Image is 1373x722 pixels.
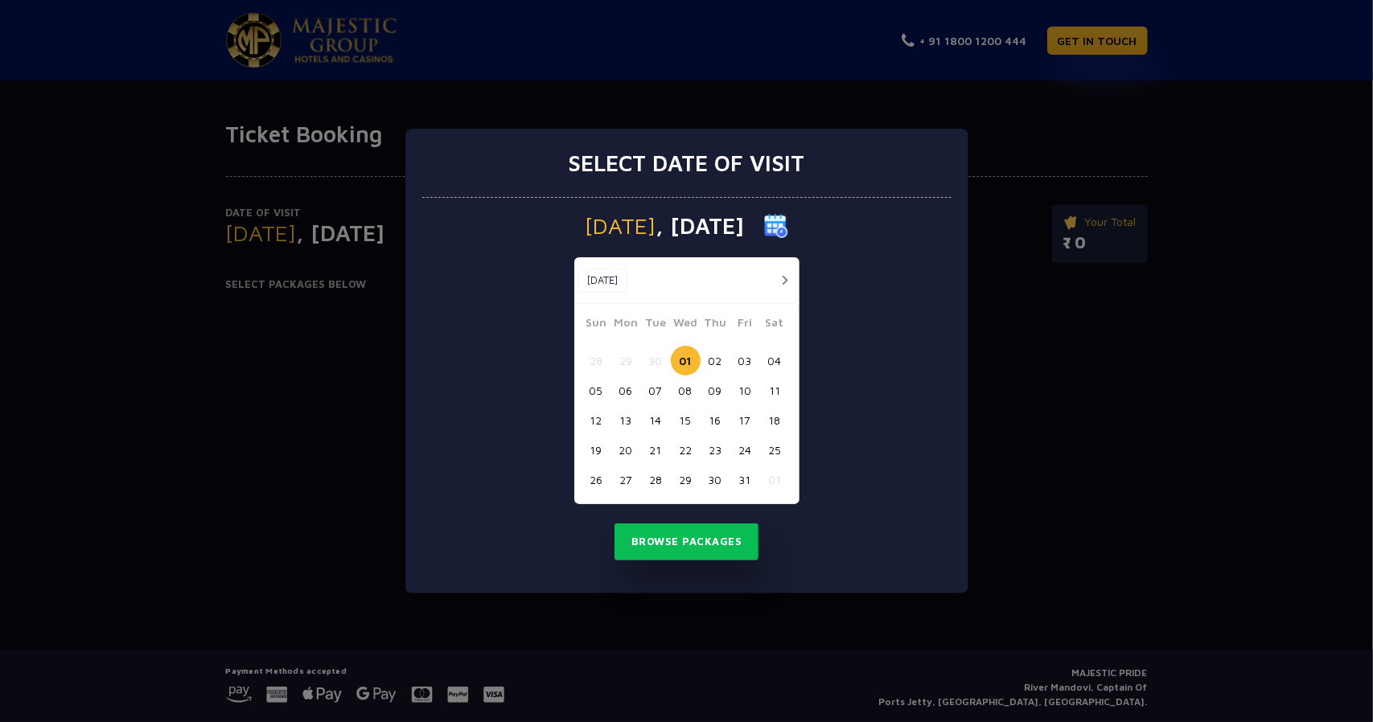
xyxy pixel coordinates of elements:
[615,523,759,560] button: Browse Packages
[671,314,701,336] span: Wed
[760,314,790,336] span: Sat
[730,405,760,435] button: 17
[578,269,627,293] button: [DATE]
[582,375,611,405] button: 05
[671,346,701,375] button: 01
[730,346,760,375] button: 03
[641,435,671,465] button: 21
[760,405,790,435] button: 18
[582,435,611,465] button: 19
[730,375,760,405] button: 10
[586,215,656,237] span: [DATE]
[760,346,790,375] button: 04
[730,314,760,336] span: Fri
[760,465,790,494] button: 01
[611,405,641,435] button: 13
[611,346,641,375] button: 29
[641,465,671,494] button: 28
[569,150,805,177] h3: Select date of visit
[641,405,671,435] button: 14
[611,465,641,494] button: 27
[582,314,611,336] span: Sun
[701,405,730,435] button: 16
[611,435,641,465] button: 20
[671,405,701,435] button: 15
[730,465,760,494] button: 31
[671,375,701,405] button: 08
[582,346,611,375] button: 28
[764,214,788,238] img: calender icon
[611,375,641,405] button: 06
[730,435,760,465] button: 24
[701,465,730,494] button: 30
[641,346,671,375] button: 30
[582,465,611,494] button: 26
[760,435,790,465] button: 25
[671,465,701,494] button: 29
[760,375,790,405] button: 11
[701,314,730,336] span: Thu
[701,346,730,375] button: 02
[641,375,671,405] button: 07
[582,405,611,435] button: 12
[701,375,730,405] button: 09
[656,215,745,237] span: , [DATE]
[671,435,701,465] button: 22
[611,314,641,336] span: Mon
[701,435,730,465] button: 23
[641,314,671,336] span: Tue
